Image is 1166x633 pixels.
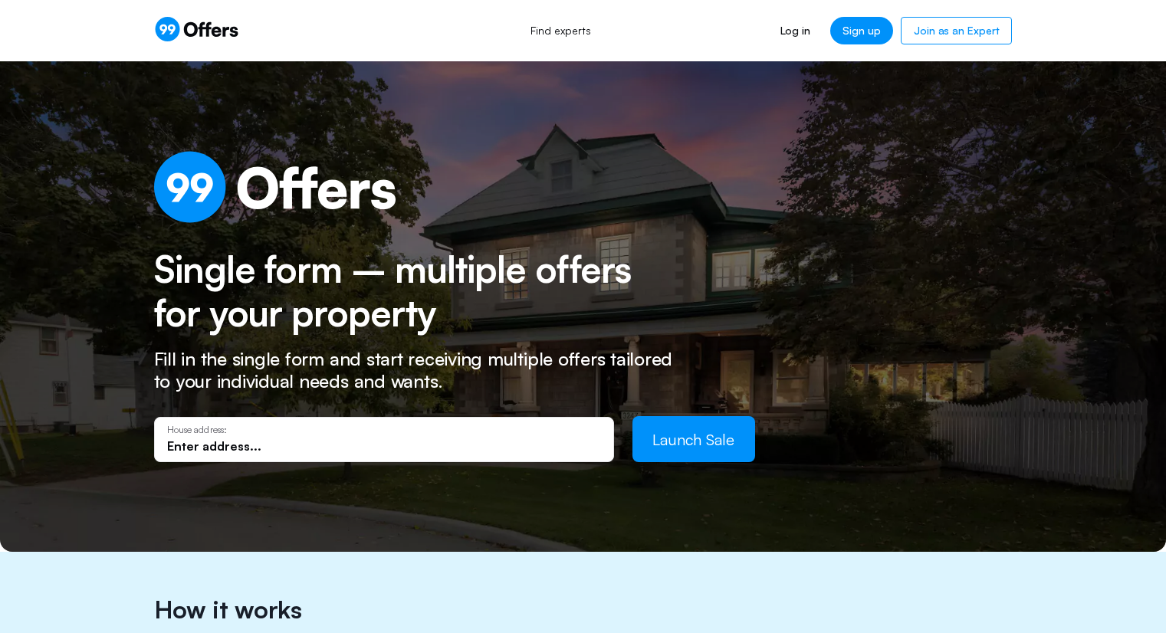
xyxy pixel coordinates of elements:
input: Enter address... [167,438,601,454]
a: Sign up [830,17,893,44]
p: House address: [167,425,601,435]
span: Launch Sale [652,430,734,449]
a: Find experts [514,14,608,48]
button: Launch Sale [632,416,755,462]
a: Log in [768,17,823,44]
h2: Single form – multiple offers for your property [154,248,664,336]
p: Fill in the single form and start receiving multiple offers tailored to your individual needs and... [154,348,691,392]
a: Join as an Expert [901,17,1012,44]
